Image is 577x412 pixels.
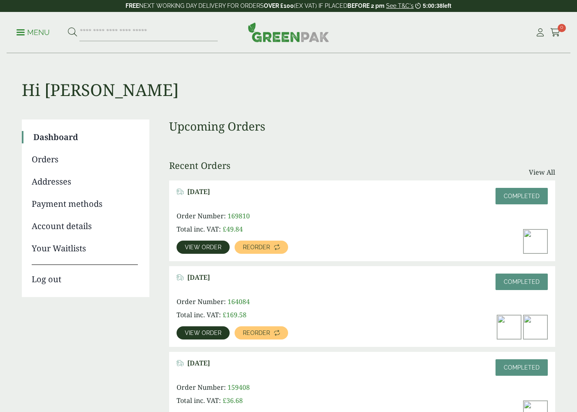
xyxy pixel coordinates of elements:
[347,2,384,9] strong: BEFORE 2 pm
[177,383,226,392] span: Order Number:
[177,225,221,234] span: Total inc. VAT:
[529,167,555,177] a: View All
[32,153,138,166] a: Orders
[187,188,210,196] span: [DATE]
[264,2,294,9] strong: OVER £100
[497,315,521,339] img: IMG_5980-Large-300x200.jpg
[177,297,226,306] span: Order Number:
[504,279,540,285] span: Completed
[223,225,226,234] span: £
[187,274,210,281] span: [DATE]
[235,241,288,254] a: Reorder
[228,297,250,306] span: 164084
[177,396,221,405] span: Total inc. VAT:
[185,244,221,250] span: View order
[185,330,221,336] span: View order
[187,359,210,367] span: [DATE]
[235,326,288,339] a: Reorder
[558,24,566,32] span: 0
[504,364,540,371] span: Completed
[243,244,270,250] span: Reorder
[223,396,243,405] bdi: 36.68
[550,26,561,39] a: 0
[177,211,226,220] span: Order Number:
[223,310,247,319] bdi: 169.58
[535,28,545,37] i: My Account
[169,119,555,133] h3: Upcoming Orders
[523,315,547,339] img: IMG_5940-Large-300x200.jpg
[550,28,561,37] i: Cart
[22,54,555,100] h1: Hi [PERSON_NAME]
[523,229,547,253] img: Kraft-Bowl-1090ml-with-Prawns-and-Rice-300x200.jpg
[32,176,138,188] a: Addresses
[228,211,250,220] span: 169810
[248,22,329,42] img: GreenPak Supplies
[223,225,243,234] bdi: 49.84
[223,310,226,319] span: £
[177,310,221,319] span: Total inc. VAT:
[504,193,540,199] span: Completed
[223,396,226,405] span: £
[33,131,138,143] a: Dashboard
[32,242,138,255] a: Your Waitlists
[423,2,442,9] span: 5:00:38
[32,198,138,210] a: Payment methods
[32,220,138,232] a: Account details
[169,160,230,171] h3: Recent Orders
[228,383,250,392] span: 159408
[177,241,230,254] a: View order
[177,326,230,339] a: View order
[386,2,414,9] a: See T&C's
[243,330,270,336] span: Reorder
[16,28,50,36] a: Menu
[443,2,451,9] span: left
[32,265,138,286] a: Log out
[16,28,50,37] p: Menu
[126,2,139,9] strong: FREE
